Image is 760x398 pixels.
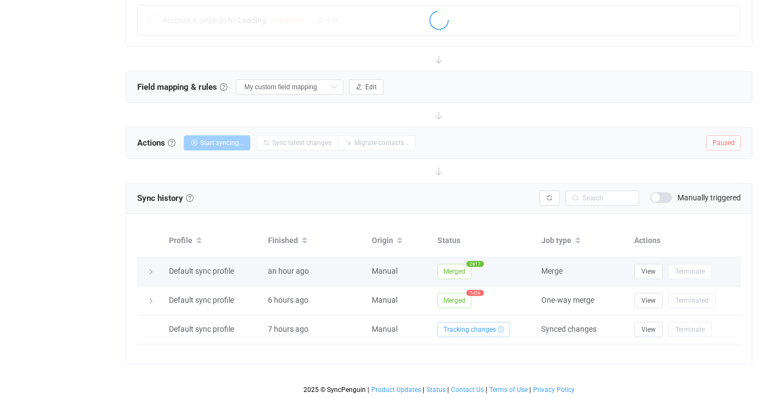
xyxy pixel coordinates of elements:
span: View [641,297,656,304]
span: 2817 [466,261,484,267]
span: View [641,326,656,333]
span: | [367,386,369,394]
button: Terminate [668,264,712,279]
span: Start syncing… [200,139,243,147]
span: Default sync profile [169,296,234,304]
button: Start syncing… [184,135,250,151]
input: Select [236,79,343,95]
span: 7 hours ago [268,325,308,333]
span: View [641,268,656,275]
button: View [634,264,663,279]
a: View [634,267,663,275]
span: Edit [365,83,377,91]
span: Default sync profile [169,267,234,275]
span: Actions [137,135,176,151]
span: Product Updates [371,386,421,394]
span: an hour ago [268,267,309,275]
span: Terminate [675,268,705,275]
button: Sync latest changes [256,135,338,151]
a: View [634,296,663,304]
span: Sync latest changes [272,139,331,147]
span: Contact Us [451,386,484,394]
a: Contact Us [451,386,484,394]
div: Origin [366,232,432,250]
div: Manual [366,265,432,278]
div: Manual [366,323,432,336]
div: Status [432,234,536,247]
div: Actions [629,234,741,247]
button: Migrate contacts… [338,135,416,151]
a: Privacy Policy [533,386,575,394]
a: Terms of Use [489,386,528,394]
span: Terms of Use [489,386,528,394]
span: Terminate [675,326,705,333]
span: Merged [437,293,471,308]
span: Field mapping & rules [137,79,227,95]
input: Search [565,191,639,206]
span: 6 hours ago [268,296,308,304]
span: Merged [437,264,471,279]
span: Synced changes [541,325,597,333]
span: Manually triggered [677,194,741,201]
a: Product Updates [371,386,422,394]
span: Status [426,386,446,394]
span: Default sync profile [169,325,234,333]
a: View [634,325,663,333]
span: | [447,386,449,394]
span: One-way merge [541,296,594,304]
button: View [634,293,663,308]
span: Paused [706,135,741,151]
div: Finished [262,232,366,250]
div: Job type [536,232,629,250]
span: Terminated [675,297,709,304]
a: Status [426,386,446,394]
span: 2025 © SyncPenguin [303,386,366,394]
div: Manual [366,294,432,307]
span: Merge [541,267,563,275]
span: | [486,386,487,394]
button: Terminated [668,293,716,308]
span: Sync history [137,193,183,203]
span: | [423,386,424,394]
button: Terminate [668,322,712,337]
div: Profile [163,232,262,250]
span: Migrate contacts… [354,139,408,147]
span: Tracking changes ⓘ [437,322,510,337]
span: | [529,386,531,394]
span: Privacy Policy [533,386,575,394]
button: Edit [349,79,384,95]
button: View [634,322,663,337]
span: 7456 [466,290,484,296]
